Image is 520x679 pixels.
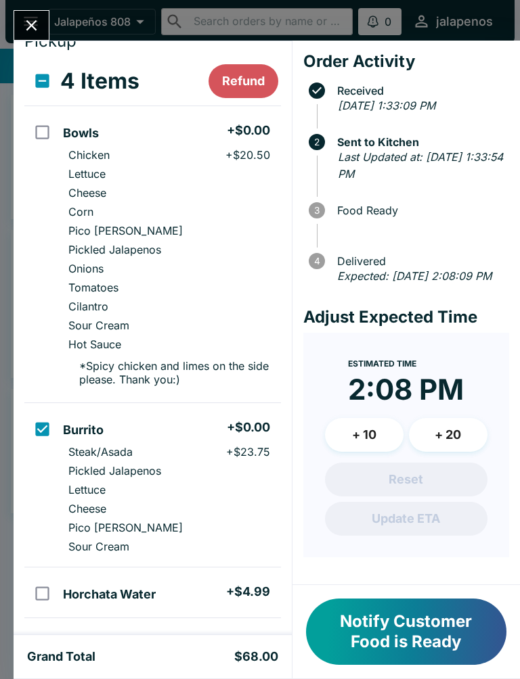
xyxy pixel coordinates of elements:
[314,205,320,216] text: 3
[68,540,129,553] p: Sour Cream
[68,167,106,181] p: Lettuce
[348,372,464,407] time: 2:08 PM
[27,649,95,665] h5: Grand Total
[68,319,129,332] p: Sour Cream
[338,150,503,181] em: Last Updated at: [DATE] 1:33:54 PM
[68,205,93,218] p: Corn
[68,502,106,515] p: Cheese
[330,85,509,97] span: Received
[226,445,270,459] p: + $23.75
[63,586,156,603] h5: Horchata Water
[409,418,487,452] button: + 20
[209,64,278,98] button: Refund
[348,358,416,369] span: Estimated Time
[226,584,270,600] h5: + $4.99
[227,419,270,436] h5: + $0.00
[234,649,278,665] h5: $68.00
[330,136,509,148] span: Sent to Kitchen
[63,422,104,438] h5: Burrito
[68,337,121,351] p: Hot Sauce
[68,243,161,256] p: Pickled Jalapenos
[338,99,435,112] em: [DATE] 1:33:09 PM
[68,464,161,477] p: Pickled Jalapenos
[68,186,106,200] p: Cheese
[68,224,183,237] p: Pico [PERSON_NAME]
[68,281,118,294] p: Tomatoes
[68,445,133,459] p: Steak/Asada
[314,137,320,147] text: 2
[24,31,77,51] span: Pickup
[68,483,106,496] p: Lettuce
[225,148,270,162] p: + $20.50
[68,359,269,386] p: * Spicy chicken and limes on the side please. Thank you:)
[325,418,404,452] button: + 10
[330,255,509,267] span: Delivered
[60,68,139,95] h3: 4 Items
[306,599,506,665] button: Notify Customer Food is Ready
[24,57,281,668] table: orders table
[337,269,492,283] em: Expected: [DATE] 2:08:09 PM
[14,11,49,40] button: Close
[227,122,270,139] h5: + $0.00
[68,262,104,275] p: Onions
[63,125,99,141] h5: Bowls
[303,307,509,327] h4: Adjust Expected Time
[68,300,108,313] p: Cilantro
[313,256,320,266] text: 4
[330,204,509,216] span: Food Ready
[68,148,110,162] p: Chicken
[68,521,183,534] p: Pico [PERSON_NAME]
[303,51,509,72] h4: Order Activity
